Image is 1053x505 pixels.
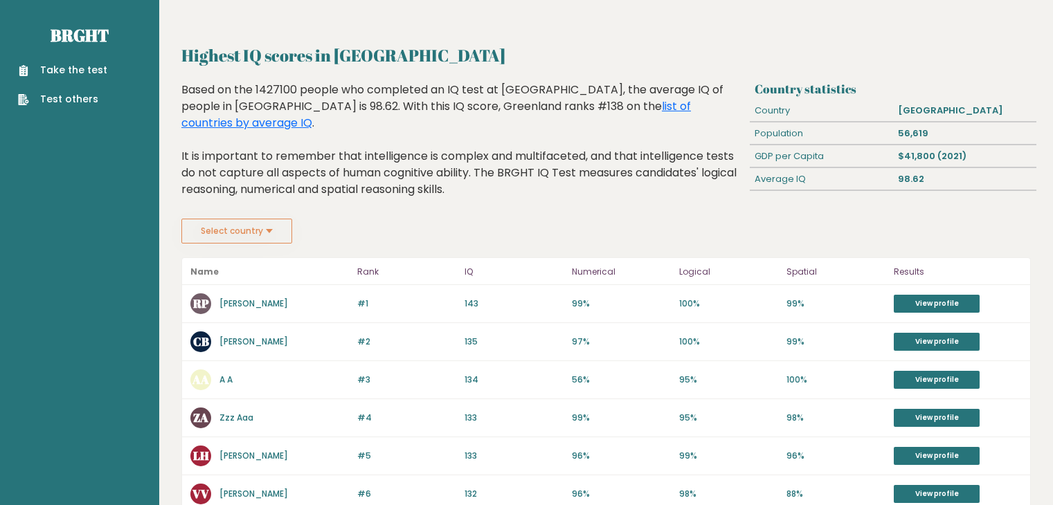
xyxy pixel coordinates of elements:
[357,488,456,500] p: #6
[465,488,564,500] p: 132
[894,371,980,389] a: View profile
[750,145,893,167] div: GDP per Capita
[18,63,107,77] a: Take the test
[894,264,1022,280] p: Results
[192,486,209,502] text: VV
[786,336,885,348] p: 99%
[679,488,778,500] p: 98%
[192,371,209,387] text: AA
[893,145,1036,167] div: $41,800 (2021)
[357,336,456,348] p: #2
[219,297,288,309] a: [PERSON_NAME]
[894,295,980,313] a: View profile
[572,264,671,280] p: Numerical
[465,450,564,462] p: 133
[750,122,893,145] div: Population
[750,168,893,190] div: Average IQ
[786,450,885,462] p: 96%
[894,333,980,351] a: View profile
[465,297,564,310] p: 143
[572,450,671,462] p: 96%
[572,412,671,424] p: 99%
[357,412,456,424] p: #4
[190,266,219,277] b: Name
[357,264,456,280] p: Rank
[572,336,671,348] p: 97%
[894,485,980,503] a: View profile
[357,297,456,310] p: #1
[193,410,208,425] text: ZA
[219,336,288,347] a: [PERSON_NAME]
[893,168,1036,190] div: 98.62
[181,82,744,219] div: Based on the 1427100 people who completed an IQ test at [GEOGRAPHIC_DATA], the average IQ of peop...
[219,374,233,385] a: A A
[679,336,778,348] p: 100%
[893,100,1036,122] div: [GEOGRAPHIC_DATA]
[181,43,1031,68] h2: Highest IQ scores in [GEOGRAPHIC_DATA]
[786,374,885,386] p: 100%
[193,333,209,349] text: CB
[51,24,109,46] a: Brght
[181,219,292,244] button: Select country
[679,374,778,386] p: 95%
[572,488,671,500] p: 96%
[357,374,456,386] p: #3
[219,412,253,423] a: Zzz Aaa
[572,374,671,386] p: 56%
[786,488,885,500] p: 88%
[572,297,671,310] p: 99%
[679,412,778,424] p: 95%
[465,336,564,348] p: 135
[465,264,564,280] p: IQ
[465,374,564,386] p: 134
[894,447,980,465] a: View profile
[219,450,288,461] a: [PERSON_NAME]
[786,297,885,310] p: 99%
[192,295,209,311] text: RP
[193,448,209,463] text: LH
[755,82,1031,96] h3: Country statistics
[679,264,778,280] p: Logical
[181,98,691,131] a: list of countries by average IQ
[18,92,107,107] a: Test others
[465,412,564,424] p: 133
[786,264,885,280] p: Spatial
[894,409,980,427] a: View profile
[357,450,456,462] p: #5
[219,488,288,499] a: [PERSON_NAME]
[786,412,885,424] p: 98%
[750,100,893,122] div: Country
[893,122,1036,145] div: 56,619
[679,450,778,462] p: 99%
[679,297,778,310] p: 100%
